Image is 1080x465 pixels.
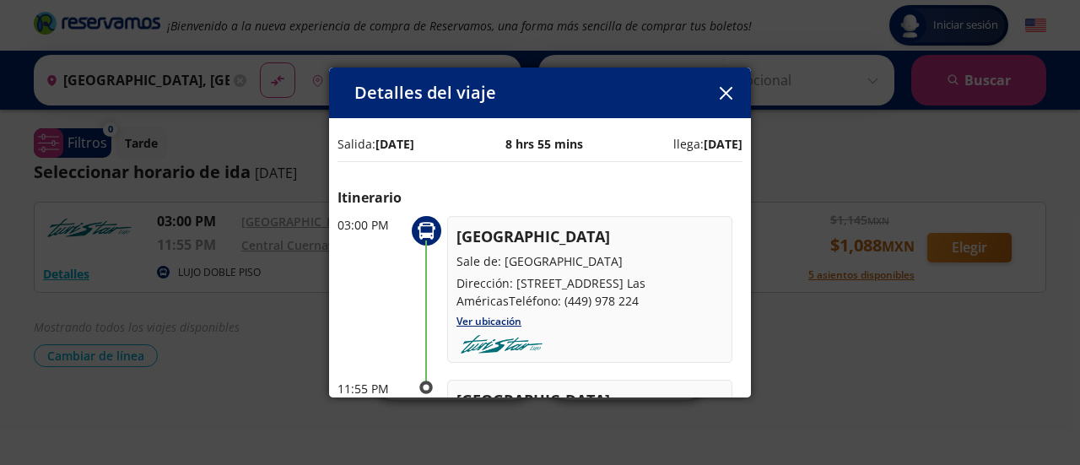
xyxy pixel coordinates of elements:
p: Itinerario [337,187,742,208]
p: 03:00 PM [337,216,405,234]
p: Detalles del viaje [354,80,496,105]
p: Sale de: [GEOGRAPHIC_DATA] [456,252,723,270]
p: [GEOGRAPHIC_DATA] [456,389,723,412]
p: Salida: [337,135,414,153]
p: llega: [673,135,742,153]
b: [DATE] [704,136,742,152]
b: [DATE] [375,136,414,152]
p: 8 hrs 55 mins [505,135,583,153]
img: turistar-lujo.png [456,335,547,354]
p: Dirección: [STREET_ADDRESS] Las AméricasTeléfono: (449) 978 224 [456,274,723,310]
p: [GEOGRAPHIC_DATA] [456,225,723,248]
a: Ver ubicación [456,314,521,328]
p: 11:55 PM [337,380,405,397]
